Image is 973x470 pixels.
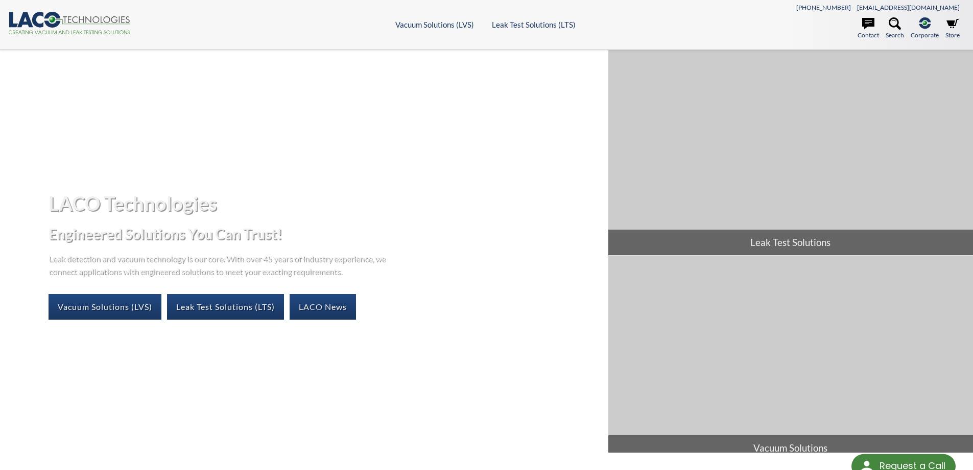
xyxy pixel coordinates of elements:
[945,17,960,40] a: Store
[608,256,973,461] a: Vacuum Solutions
[886,17,904,40] a: Search
[857,4,960,11] a: [EMAIL_ADDRESS][DOMAIN_NAME]
[796,4,851,11] a: [PHONE_NUMBER]
[608,50,973,255] a: Leak Test Solutions
[858,17,879,40] a: Contact
[492,20,576,29] a: Leak Test Solutions (LTS)
[911,30,939,40] span: Corporate
[608,435,973,461] span: Vacuum Solutions
[167,294,284,320] a: Leak Test Solutions (LTS)
[608,230,973,255] span: Leak Test Solutions
[49,294,161,320] a: Vacuum Solutions (LVS)
[49,225,600,243] h2: Engineered Solutions You Can Trust!
[49,191,600,216] h1: LACO Technologies
[395,20,474,29] a: Vacuum Solutions (LVS)
[290,294,356,320] a: LACO News
[49,252,391,278] p: Leak detection and vacuum technology is our core. With over 45 years of industry experience, we c...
